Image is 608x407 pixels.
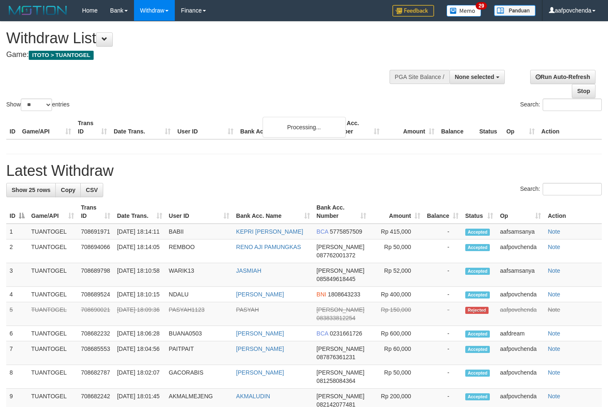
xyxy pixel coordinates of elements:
td: Rp 52,000 [370,263,424,287]
span: None selected [455,74,494,80]
td: aafsamsanya [496,224,544,239]
td: Rp 50,000 [370,239,424,263]
button: None selected [449,70,505,84]
a: AKMALUDIN [236,393,270,400]
label: Search: [520,99,602,111]
a: Note [548,306,560,313]
td: BUANA0503 [166,326,233,341]
td: aafpovchenda [496,302,544,326]
td: [DATE] 18:10:15 [114,287,165,302]
td: TUANTOGEL [28,263,77,287]
td: GACORABIS [166,365,233,389]
td: Rp 50,000 [370,365,424,389]
td: aafdream [496,326,544,341]
th: ID [6,116,19,139]
span: Copy 1808643233 to clipboard [328,291,360,298]
td: [DATE] 18:02:07 [114,365,165,389]
input: Search: [543,99,602,111]
th: Balance [438,116,476,139]
div: Processing... [263,117,346,138]
td: aafpovchenda [496,287,544,302]
td: - [424,263,462,287]
span: Copy 081258084364 to clipboard [317,377,355,384]
td: 708691971 [77,224,114,239]
td: - [424,239,462,263]
td: Rp 600,000 [370,326,424,341]
a: [PERSON_NAME] [236,291,284,298]
td: TUANTOGEL [28,302,77,326]
th: Status: activate to sort column ascending [462,200,497,224]
span: [PERSON_NAME] [317,369,365,376]
span: Copy [61,187,75,193]
td: 708690021 [77,302,114,326]
td: Rp 150,000 [370,302,424,326]
span: Accepted [465,229,490,236]
h4: Game: [6,51,397,59]
th: Date Trans. [110,116,174,139]
td: Rp 400,000 [370,287,424,302]
span: BCA [317,228,328,235]
th: Op [503,116,538,139]
td: 7 [6,341,28,365]
span: [PERSON_NAME] [317,244,365,250]
td: 1 [6,224,28,239]
td: 8 [6,365,28,389]
span: Accepted [465,370,490,377]
td: TUANTOGEL [28,326,77,341]
td: 708685553 [77,341,114,365]
a: Note [548,244,560,250]
th: Amount [383,116,438,139]
span: Copy 087762001372 to clipboard [317,252,355,259]
td: TUANTOGEL [28,224,77,239]
td: - [424,326,462,341]
td: 4 [6,287,28,302]
span: Show 25 rows [12,187,50,193]
select: Showentries [21,99,52,111]
td: NDALU [166,287,233,302]
td: TUANTOGEL [28,239,77,263]
td: Rp 60,000 [370,341,424,365]
td: aafsamsanya [496,263,544,287]
th: Trans ID: activate to sort column ascending [77,200,114,224]
span: ITOTO > TUANTOGEL [29,51,94,60]
th: Action [538,116,602,139]
th: Date Trans.: activate to sort column ascending [114,200,165,224]
th: Balance: activate to sort column ascending [424,200,462,224]
th: Trans ID [74,116,110,139]
a: [PERSON_NAME] [236,330,284,337]
a: Show 25 rows [6,183,56,197]
th: Action [544,200,602,224]
img: Feedback.jpg [392,5,434,17]
input: Search: [543,183,602,195]
th: Bank Acc. Name [237,116,328,139]
td: aafpovchenda [496,239,544,263]
span: Accepted [465,291,490,298]
td: 708682787 [77,365,114,389]
span: Accepted [465,268,490,275]
a: RENO AJI PAMUNGKAS [236,244,301,250]
td: - [424,224,462,239]
a: Copy [55,183,81,197]
a: KEPRI [PERSON_NAME] [236,228,303,235]
td: 708689798 [77,263,114,287]
a: Stop [572,84,596,98]
a: PASYAH [236,306,259,313]
th: Status [476,116,503,139]
a: Note [548,228,560,235]
td: 708694066 [77,239,114,263]
th: Amount: activate to sort column ascending [370,200,424,224]
th: Bank Acc. Name: activate to sort column ascending [233,200,313,224]
span: 29 [476,2,487,10]
img: Button%20Memo.svg [447,5,481,17]
td: 708682232 [77,326,114,341]
span: Rejected [465,307,489,314]
td: aafpovchenda [496,365,544,389]
td: - [424,302,462,326]
td: [DATE] 18:04:56 [114,341,165,365]
td: TUANTOGEL [28,341,77,365]
td: WARIK13 [166,263,233,287]
a: [PERSON_NAME] [236,369,284,376]
a: Note [548,267,560,274]
a: [PERSON_NAME] [236,345,284,352]
td: Rp 415,000 [370,224,424,239]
